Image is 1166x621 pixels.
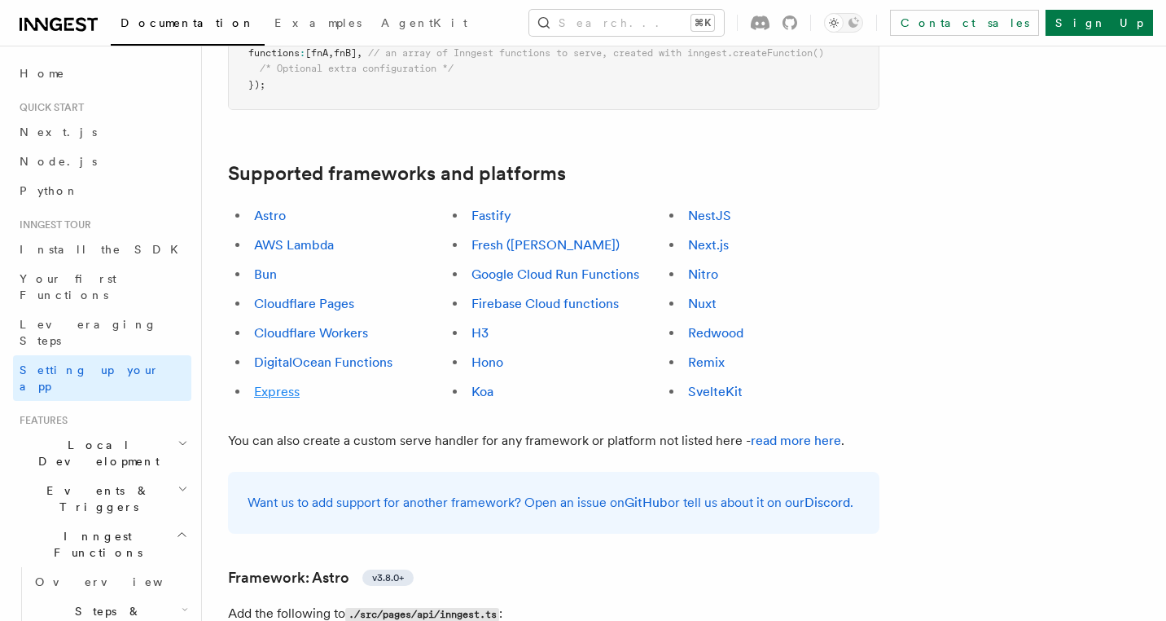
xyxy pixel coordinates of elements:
[20,318,157,347] span: Leveraging Steps
[35,575,203,588] span: Overview
[334,47,357,59] span: fnB]
[824,13,863,33] button: Toggle dark mode
[471,208,511,223] a: Fastify
[13,176,191,205] a: Python
[625,495,668,510] a: GitHub
[1045,10,1153,36] a: Sign Up
[13,522,191,567] button: Inngest Functions
[368,47,824,59] span: // an array of Inngest functions to serve, created with inngest.createFunction()
[471,266,639,282] a: Google Cloud Run Functions
[13,482,178,515] span: Events & Triggers
[13,528,176,561] span: Inngest Functions
[691,15,714,31] kbd: ⌘K
[471,325,489,341] a: H3
[471,237,620,253] a: Fresh ([PERSON_NAME])
[254,384,300,399] a: Express
[688,266,718,282] a: Nitro
[121,16,255,29] span: Documentation
[300,47,305,59] span: :
[254,237,334,253] a: AWS Lambda
[13,101,84,114] span: Quick start
[20,272,116,302] span: Your first Functions
[13,430,191,476] button: Local Development
[471,296,619,311] a: Firebase Cloud functions
[20,155,97,168] span: Node.js
[804,495,850,510] a: Discord
[13,117,191,147] a: Next.js
[20,126,97,139] span: Next.js
[13,355,191,401] a: Setting up your app
[20,363,160,393] span: Setting up your app
[260,63,454,74] span: /* Optional extra configuration */
[357,47,362,59] span: ,
[688,208,731,223] a: NestJS
[688,296,717,311] a: Nuxt
[688,237,729,253] a: Next.js
[13,147,191,176] a: Node.js
[13,437,178,469] span: Local Development
[254,325,368,341] a: Cloudflare Workers
[254,208,286,223] a: Astro
[248,491,860,514] p: Want us to add support for another framework? Open an issue on or tell us about it on our .
[228,566,414,589] a: Framework: Astrov3.8.0+
[688,384,743,399] a: SvelteKit
[688,355,725,370] a: Remix
[381,16,467,29] span: AgentKit
[20,243,188,256] span: Install the SDK
[371,5,477,44] a: AgentKit
[13,310,191,355] a: Leveraging Steps
[265,5,371,44] a: Examples
[13,264,191,310] a: Your first Functions
[228,429,879,452] p: You can also create a custom serve handler for any framework or platform not listed here - .
[28,567,191,597] a: Overview
[13,476,191,522] button: Events & Triggers
[13,59,191,88] a: Home
[13,414,68,427] span: Features
[305,47,328,59] span: [fnA
[372,571,404,584] span: v3.8.0+
[228,162,566,185] a: Supported frameworks and platforms
[254,355,392,370] a: DigitalOcean Functions
[529,10,724,36] button: Search...⌘K
[471,355,503,370] a: Hono
[111,5,265,46] a: Documentation
[20,184,79,197] span: Python
[254,266,277,282] a: Bun
[751,433,841,448] a: read more here
[254,296,354,311] a: Cloudflare Pages
[688,325,743,341] a: Redwood
[248,47,300,59] span: functions
[471,384,493,399] a: Koa
[13,218,91,231] span: Inngest tour
[274,16,362,29] span: Examples
[890,10,1039,36] a: Contact sales
[20,65,65,81] span: Home
[248,79,265,90] span: });
[328,47,334,59] span: ,
[13,235,191,264] a: Install the SDK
